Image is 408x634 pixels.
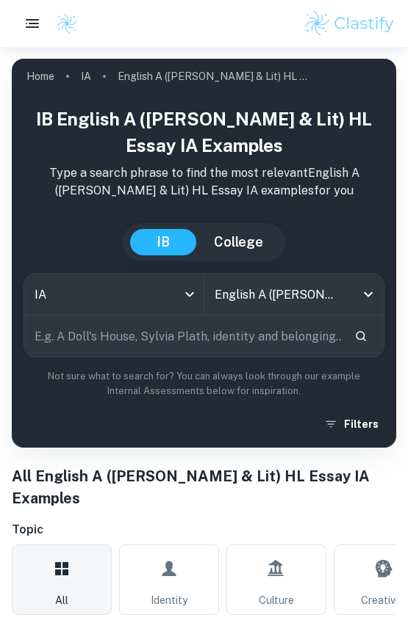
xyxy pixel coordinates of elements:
[47,12,78,34] a: Clastify logo
[130,229,196,255] button: IB
[12,465,396,509] h1: All English A ([PERSON_NAME] & Lit) HL Essay IA Examples
[348,324,373,349] button: Search
[24,106,384,158] h1: IB English A ([PERSON_NAME] & Lit) HL Essay IA examples
[24,164,384,200] p: Type a search phrase to find the most relevant English A ([PERSON_NAME] & Lit) HL Essay IA exampl...
[81,66,91,87] a: IA
[24,369,384,399] p: Not sure what to search for? You can always look through our example Internal Assessments below f...
[303,9,396,38] img: Clastify logo
[358,284,379,305] button: Open
[151,592,187,608] span: Identity
[199,229,278,255] button: College
[321,411,384,437] button: Filters
[24,316,343,357] input: E.g. A Doll's House, Sylvia Plath, identity and belonging...
[56,12,78,34] img: Clastify logo
[259,592,294,608] span: Culture
[24,274,204,315] div: IA
[12,521,396,539] h6: Topic
[118,68,309,84] p: English A ([PERSON_NAME] & Lit) HL Essay
[361,592,407,608] span: Creativity
[26,66,54,87] a: Home
[12,59,396,448] img: profile cover
[55,592,68,608] span: All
